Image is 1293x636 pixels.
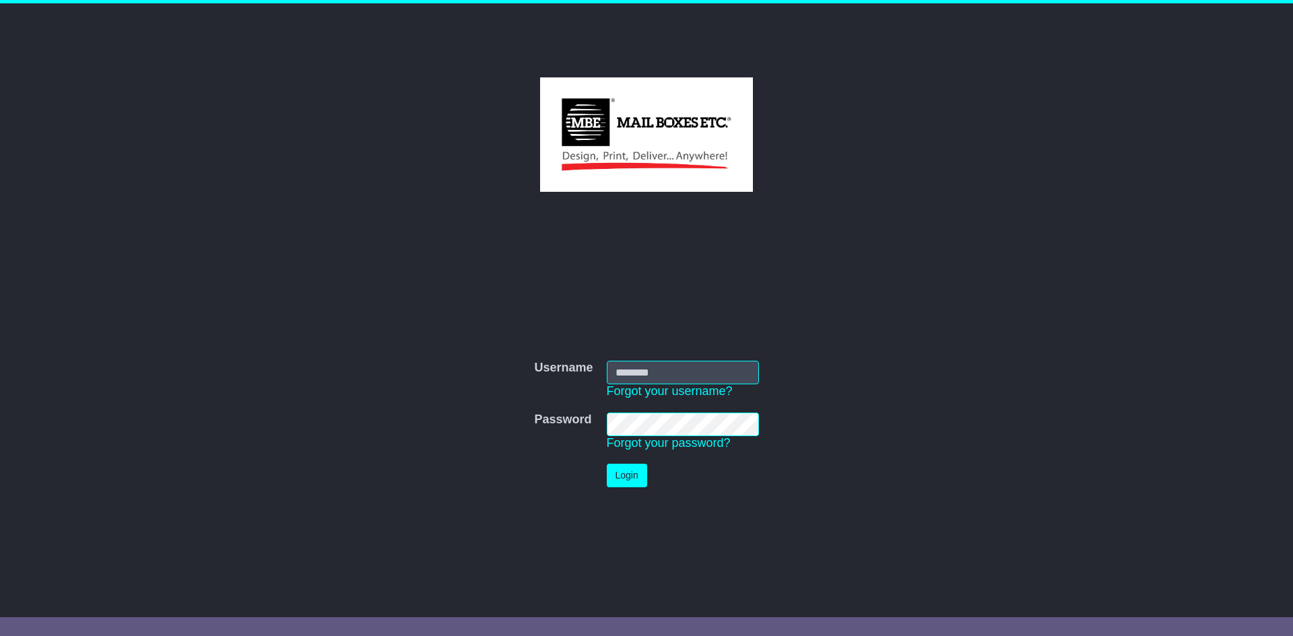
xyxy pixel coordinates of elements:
[607,384,733,398] a: Forgot your username?
[607,464,647,487] button: Login
[540,77,752,192] img: MBE Macquarie Park
[607,436,731,450] a: Forgot your password?
[534,413,591,427] label: Password
[534,361,593,376] label: Username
